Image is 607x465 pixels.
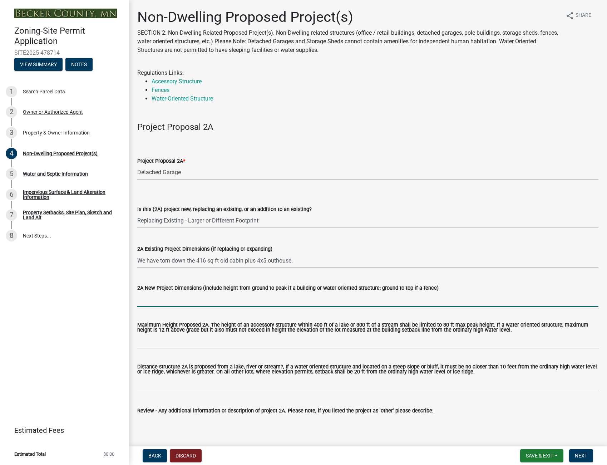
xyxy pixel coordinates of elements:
[14,49,114,56] span: SITE2025-478714
[6,127,17,138] div: 3
[152,95,213,102] a: Water-Oriented Structure
[575,453,587,459] span: Next
[170,449,202,462] button: Discard
[23,210,117,220] div: Property Setbacks, Site Plan, Sketch and Land Alt
[14,9,117,18] img: Becker County, Minnesota
[137,69,598,103] div: Regulations Links:
[137,9,560,26] h1: Non-Dwelling Proposed Project(s)
[14,62,63,68] wm-modal-confirm: Summary
[560,9,597,23] button: shareShare
[14,58,63,71] button: View Summary
[23,130,90,135] div: Property & Owner Information
[23,89,65,94] div: Search Parcel Data
[137,323,598,333] label: Maximum Height Proposed 2A, The height of an accessory structure within 400 ft of a lake or 300 f...
[137,247,272,252] label: 2A Existing Project Dimensions (if replacing or expanding)
[148,453,161,459] span: Back
[137,207,312,212] label: Is this (2A) project new, replacing an existing, or an addition to an existing?
[137,408,433,413] label: Review - Any additional information or description of project 2A. Please note, if you listed the ...
[143,449,167,462] button: Back
[137,364,598,375] label: Distance structure 2A is proposed from a lake, river or stream?, If a water oriented structure an...
[23,151,98,156] div: Non-Dwelling Proposed Project(s)
[576,11,591,20] span: Share
[520,449,563,462] button: Save & Exit
[6,423,117,437] a: Estimated Fees
[6,148,17,159] div: 4
[23,171,88,176] div: Water and Septic Information
[526,453,553,459] span: Save & Exit
[65,62,93,68] wm-modal-confirm: Notes
[137,286,439,291] label: 2A New Project Dimensions (include height from ground to peak if a building or water oriented str...
[23,190,117,200] div: Impervious Surface & Land Alteration Information
[152,78,202,85] a: Accessory Structure
[65,58,93,71] button: Notes
[23,109,83,114] div: Owner or Authorized Agent
[6,106,17,118] div: 2
[6,209,17,221] div: 7
[569,449,593,462] button: Next
[137,159,185,164] label: Project Proposal 2A
[6,86,17,97] div: 1
[137,29,560,54] p: SECTION 2: Non-Dwelling Related Proposed Project(s). Non-Dwelling related structures (office / re...
[6,168,17,180] div: 5
[566,11,574,20] i: share
[103,452,114,456] span: $0.00
[14,26,123,46] h4: Zoning-Site Permit Application
[6,189,17,200] div: 6
[152,87,169,93] a: Fences
[14,452,46,456] span: Estimated Total
[137,122,598,132] h4: Project Proposal 2A
[6,230,17,241] div: 8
